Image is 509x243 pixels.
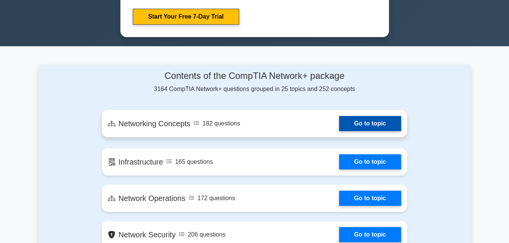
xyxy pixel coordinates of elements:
[339,154,401,169] a: Go to topic
[339,116,401,131] a: Go to topic
[339,191,401,206] a: Go to topic
[339,227,401,242] a: Go to topic
[102,71,407,82] h4: Contents of the CompTIA Network+ package
[133,9,239,25] a: Start Your Free 7-Day Trial
[102,71,407,94] div: 3164 CompTIA Network+ questions grouped in 25 topics and 252 concepts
